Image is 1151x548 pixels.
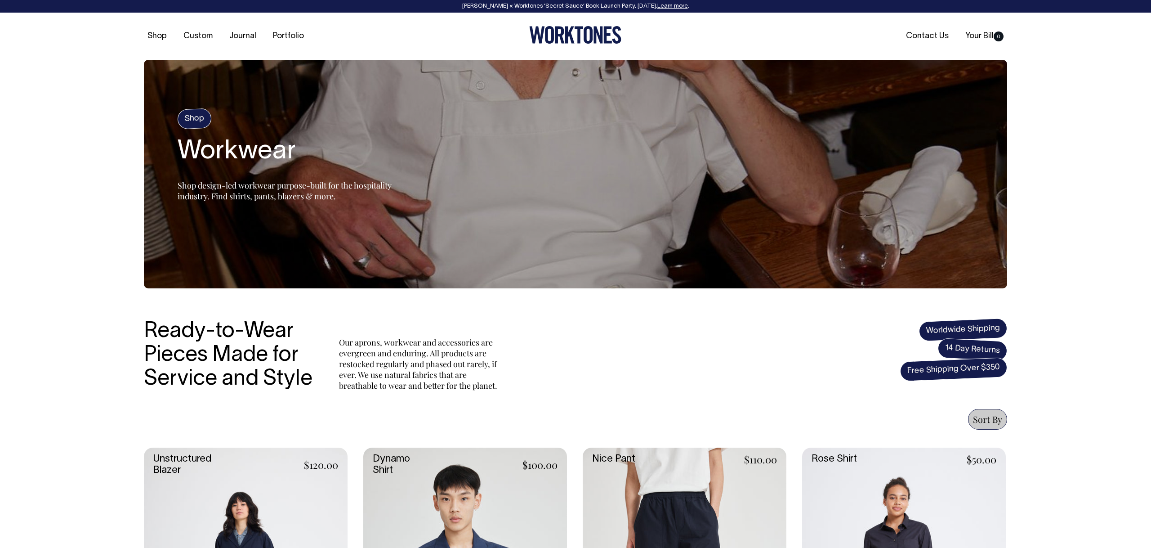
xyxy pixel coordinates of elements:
span: 14 Day Returns [937,338,1008,361]
h3: Ready-to-Wear Pieces Made for Service and Style [144,320,319,391]
h4: Shop [177,108,212,130]
a: Shop [144,29,170,44]
span: Sort By [973,413,1002,425]
h1: Workwear [178,138,402,166]
span: Free Shipping Over $350 [900,357,1008,382]
a: Contact Us [902,29,952,44]
p: Our aprons, workwear and accessories are evergreen and enduring. All products are restocked regul... [339,337,501,391]
a: Learn more [657,4,688,9]
span: 0 [994,31,1004,41]
a: Journal [226,29,260,44]
span: Shop design-led workwear purpose-built for the hospitality industry. Find shirts, pants, blazers ... [178,180,392,202]
a: Custom [180,29,216,44]
div: [PERSON_NAME] × Worktones ‘Secret Sauce’ Book Launch Party, [DATE]. . [9,3,1142,9]
a: Portfolio [269,29,308,44]
span: Worldwide Shipping [919,318,1008,341]
a: Your Bill0 [962,29,1007,44]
